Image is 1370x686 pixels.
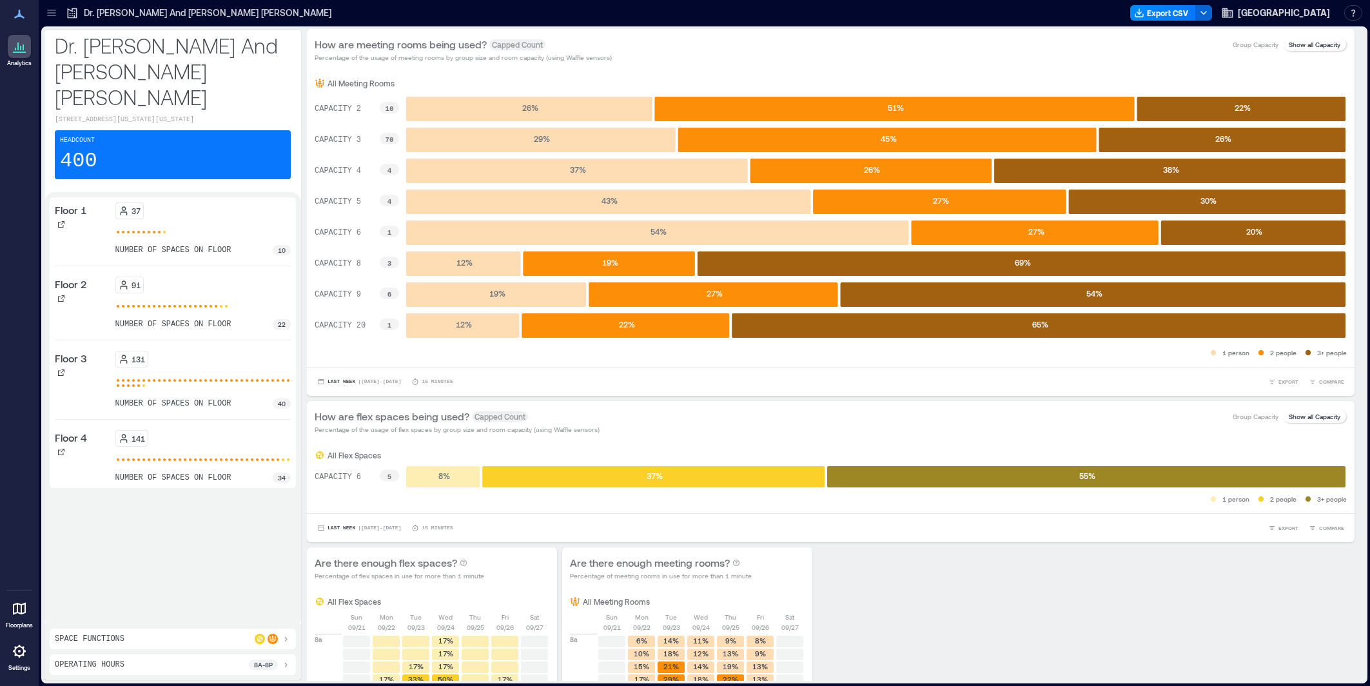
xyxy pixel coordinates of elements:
[1266,375,1301,388] button: EXPORT
[692,622,710,632] p: 09/24
[647,471,663,480] text: 37 %
[410,612,422,622] p: Tue
[634,675,649,683] text: 17%
[409,662,424,671] text: 17%
[634,649,649,658] text: 10%
[602,258,618,267] text: 19 %
[1233,39,1278,50] p: Group Capacity
[530,612,539,622] p: Sat
[725,612,736,622] p: Thu
[755,636,766,645] text: 8%
[1289,39,1340,50] p: Show all Capacity
[328,596,381,607] p: All Flex Spaces
[55,634,124,644] p: Space Functions
[7,59,32,67] p: Analytics
[348,622,366,632] p: 09/21
[602,196,618,205] text: 43 %
[4,636,35,676] a: Settings
[6,622,33,629] p: Floorplans
[328,450,381,460] p: All Flex Spaces
[1289,411,1340,422] p: Show all Capacity
[1079,471,1095,480] text: 55 %
[1222,348,1249,358] p: 1 person
[55,351,87,366] p: Floor 3
[132,433,145,444] p: 141
[438,612,453,622] p: Wed
[315,197,361,206] text: CAPACITY 5
[570,634,578,645] p: 8a
[633,622,651,632] p: 09/22
[496,622,514,632] p: 09/26
[8,664,30,672] p: Settings
[723,662,738,671] text: 19%
[315,409,469,424] p: How are flex spaces being used?
[315,321,366,330] text: CAPACITY 20
[438,636,453,645] text: 17%
[315,290,361,299] text: CAPACITY 9
[438,675,453,683] text: 50%
[278,319,286,329] p: 22
[663,675,679,683] text: 29%
[526,622,543,632] p: 09/27
[55,32,291,110] p: Dr. [PERSON_NAME] And [PERSON_NAME] [PERSON_NAME]
[663,662,679,671] text: 21%
[1319,524,1344,532] span: COMPARE
[570,571,752,581] p: Percentage of meeting rooms in use for more than 1 minute
[864,165,880,174] text: 26 %
[315,166,361,175] text: CAPACITY 4
[254,660,273,670] p: 8a - 8p
[55,115,291,125] p: [STREET_ADDRESS][US_STATE][US_STATE]
[315,104,361,113] text: CAPACITY 2
[315,571,484,581] p: Percentage of flex spaces in use for more than 1 minute
[380,612,393,622] p: Mon
[1278,524,1298,532] span: EXPORT
[438,662,453,671] text: 17%
[881,134,897,143] text: 45 %
[378,622,395,632] p: 09/22
[1306,375,1347,388] button: COMPARE
[315,634,322,645] p: 8a
[315,375,404,388] button: Last Week |[DATE]-[DATE]
[3,31,35,71] a: Analytics
[722,622,739,632] p: 09/25
[752,622,769,632] p: 09/26
[725,636,736,645] text: 9%
[315,135,361,144] text: CAPACITY 3
[1317,348,1347,358] p: 3+ people
[132,354,145,364] p: 131
[489,289,505,298] text: 19 %
[1032,320,1048,329] text: 65 %
[619,320,635,329] text: 22 %
[498,675,513,683] text: 17%
[707,289,723,298] text: 27 %
[315,555,457,571] p: Are there enough flex spaces?
[60,148,97,174] p: 400
[502,612,509,622] p: Fri
[752,662,768,671] text: 13%
[55,660,124,670] p: Operating Hours
[379,675,394,683] text: 17%
[1319,378,1344,386] span: COMPARE
[933,196,949,205] text: 27 %
[472,411,528,422] span: Capped Count
[634,662,649,671] text: 15%
[55,277,87,292] p: Floor 2
[785,612,794,622] p: Sat
[315,37,487,52] p: How are meeting rooms being used?
[663,649,679,658] text: 18%
[723,649,738,658] text: 13%
[665,612,677,622] p: Tue
[755,649,766,658] text: 9%
[315,522,404,534] button: Last Week |[DATE]-[DATE]
[522,103,538,112] text: 26 %
[115,398,231,409] p: number of spaces on floor
[315,52,612,63] p: Percentage of the usage of meeting rooms by group size and room capacity (using Waffle sensors)
[1270,348,1297,358] p: 2 people
[278,245,286,255] p: 10
[651,227,667,236] text: 54 %
[55,202,87,218] p: Floor 1
[693,649,709,658] text: 12%
[132,280,141,290] p: 91
[636,636,647,645] text: 6%
[752,675,768,683] text: 13%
